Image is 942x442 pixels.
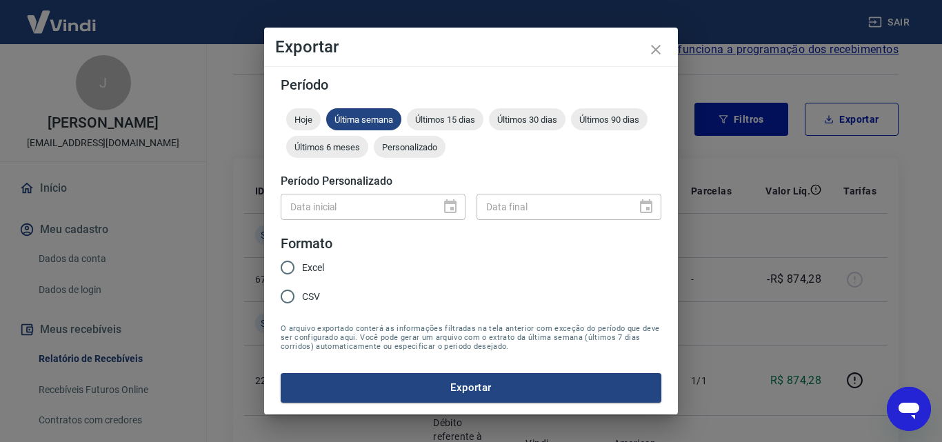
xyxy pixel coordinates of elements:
input: DD/MM/YYYY [281,194,431,219]
span: Últimos 6 meses [286,142,368,152]
span: Últimos 30 dias [489,114,565,125]
div: Últimos 15 dias [407,108,483,130]
span: Últimos 15 dias [407,114,483,125]
span: Última semana [326,114,401,125]
button: close [639,33,672,66]
span: Personalizado [374,142,445,152]
button: Exportar [281,373,661,402]
legend: Formato [281,234,332,254]
div: Personalizado [374,136,445,158]
h5: Período Personalizado [281,174,661,188]
div: Últimos 90 dias [571,108,648,130]
div: Últimos 6 meses [286,136,368,158]
span: Últimos 90 dias [571,114,648,125]
div: Hoje [286,108,321,130]
h4: Exportar [275,39,667,55]
span: CSV [302,290,320,304]
span: O arquivo exportado conterá as informações filtradas na tela anterior com exceção do período que ... [281,324,661,351]
h5: Período [281,78,661,92]
iframe: Botão para abrir a janela de mensagens [887,387,931,431]
div: Últimos 30 dias [489,108,565,130]
span: Hoje [286,114,321,125]
span: Excel [302,261,324,275]
div: Última semana [326,108,401,130]
input: DD/MM/YYYY [477,194,627,219]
